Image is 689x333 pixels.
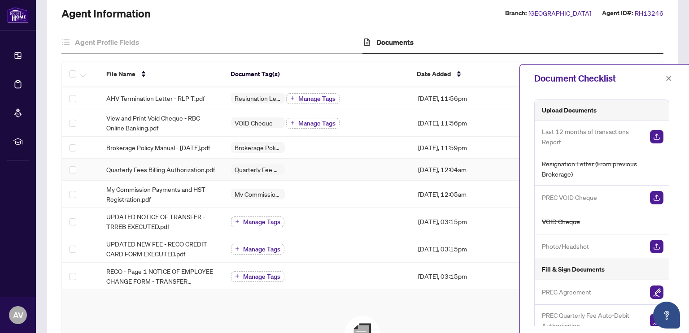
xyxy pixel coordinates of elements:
span: [GEOGRAPHIC_DATA] [528,8,591,18]
span: UPDATED NEW FEE - RECO CREDIT CARD FORM EXECUTED.pdf [106,239,217,259]
span: VOID Cheque [231,120,276,126]
img: Upload Document [650,191,663,204]
span: Quarterly Fee Auto-Debit Authorization [231,166,285,173]
img: Sign Document [650,314,663,327]
span: AHV Termination Letter - RLP T.pdf [106,93,205,103]
span: plus [235,274,240,278]
span: Last 12 months of transactions Report [542,126,643,147]
td: [DATE], 11:56pm [411,109,529,137]
button: Manage Tags [231,271,284,282]
td: [DATE], 11:59pm [411,137,529,159]
img: Upload Document [650,240,663,253]
button: Manage Tags [286,118,340,129]
span: PREC Quarterly Fee Auto-Debit Authorization [542,310,643,331]
span: Resignation Letter (From previous Brokerage) [542,159,663,180]
span: plus [290,96,295,100]
label: Agent ID#: [602,8,633,18]
button: Manage Tags [286,93,340,104]
h4: Agent Profile Fields [75,37,139,48]
span: plus [235,219,240,224]
td: [DATE], 03:15pm [411,263,529,290]
span: File Name [106,69,135,79]
label: Branch: [505,8,527,18]
td: [DATE], 12:05am [411,181,529,208]
span: UPDATED NOTICE OF TRANSFER - TRREB EXECUTED.pdf [106,212,217,231]
h4: Documents [376,37,414,48]
th: Date Added [410,61,528,87]
span: PREC VOID Cheque [542,192,597,203]
button: Manage Tags [231,216,284,227]
th: Uploaded By [528,61,621,87]
span: PREC Agreement [542,287,591,297]
span: AV [13,309,23,321]
span: View and Print Void Cheque - RBC Online Banking.pdf [106,113,217,133]
span: Manage Tags [298,120,336,126]
td: [DATE], 12:04am [411,159,529,181]
span: Photo/Headshot [542,241,589,251]
span: Manage Tags [298,95,336,102]
span: Manage Tags [243,219,280,225]
div: Document Checklist [534,72,663,85]
span: RH13246 [635,8,663,18]
td: [DATE], 11:56pm [411,87,529,109]
span: Manage Tags [243,273,280,280]
td: [DATE], 03:15pm [411,208,529,235]
th: File Name [99,61,223,87]
span: plus [290,121,295,125]
button: Manage Tags [231,244,284,255]
span: plus [235,247,240,251]
button: Open asap [653,302,680,329]
span: Brokerage Policy Manual [231,144,285,151]
span: Resignation Letter (From previous Brokerage) [231,95,285,101]
h5: Upload Documents [542,105,597,115]
span: RECO - Page 1 NOTICE OF EMPLOYEE CHANGE FORM - TRANSFER EXECUTED.pdf [106,266,217,286]
td: [DATE], 03:15pm [411,235,529,263]
span: Manage Tags [243,246,280,252]
img: Upload Document [650,130,663,143]
span: Brokerage Policy Manual - [DATE].pdf [106,143,210,152]
span: Date Added [417,69,451,79]
span: My Commission Payments & HST Registration [231,191,285,197]
span: My Commission Payments and HST Registration.pdf [106,184,217,204]
th: Document Tag(s) [223,61,410,87]
img: logo [7,7,29,23]
span: VOID Cheque [542,216,580,227]
img: Sign Document [650,285,663,299]
span: Quarterly Fees Billing Authorization.pdf [106,164,215,174]
h2: Agent Information [61,6,151,21]
span: close [666,75,672,82]
h5: Fill & Sign Documents [542,264,605,274]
